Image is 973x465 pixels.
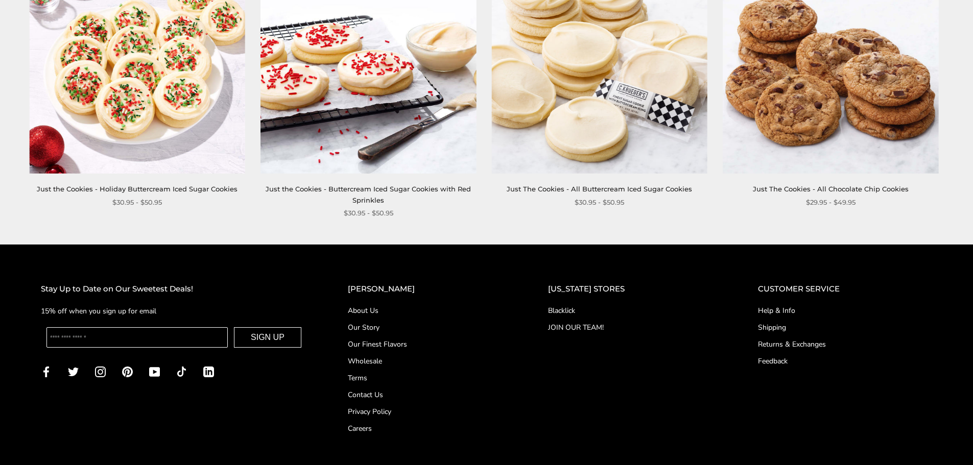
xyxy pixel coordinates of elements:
[348,283,507,296] h2: [PERSON_NAME]
[753,185,909,193] a: Just The Cookies - All Chocolate Chip Cookies
[344,208,393,218] span: $30.95 - $50.95
[348,406,507,417] a: Privacy Policy
[548,305,717,316] a: Blacklick
[548,322,717,333] a: JOIN OUR TEAM!
[149,365,160,377] a: YouTube
[41,365,52,377] a: Facebook
[758,322,932,333] a: Shipping
[203,365,214,377] a: LinkedIn
[112,197,162,208] span: $30.95 - $50.95
[758,339,932,350] a: Returns & Exchanges
[758,305,932,316] a: Help & Info
[234,327,301,348] button: SIGN UP
[507,185,692,193] a: Just The Cookies - All Buttercream Iced Sugar Cookies
[548,283,717,296] h2: [US_STATE] STORES
[348,423,507,434] a: Careers
[95,365,106,377] a: Instagram
[8,426,106,457] iframe: Sign Up via Text for Offers
[806,197,856,208] span: $29.95 - $49.95
[46,327,228,348] input: Enter your email
[122,365,133,377] a: Pinterest
[41,283,307,296] h2: Stay Up to Date on Our Sweetest Deals!
[348,305,507,316] a: About Us
[348,356,507,366] a: Wholesale
[348,389,507,400] a: Contact Us
[348,339,507,350] a: Our Finest Flavors
[575,197,624,208] span: $30.95 - $50.95
[758,283,932,296] h2: CUSTOMER SERVICE
[266,185,471,204] a: Just the Cookies - Buttercream Iced Sugar Cookies with Red Sprinkles
[41,305,307,317] p: 15% off when you sign up for email
[348,322,507,333] a: Our Story
[758,356,932,366] a: Feedback
[37,185,238,193] a: Just the Cookies - Holiday Buttercream Iced Sugar Cookies
[68,365,79,377] a: Twitter
[348,373,507,383] a: Terms
[176,365,187,377] a: TikTok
